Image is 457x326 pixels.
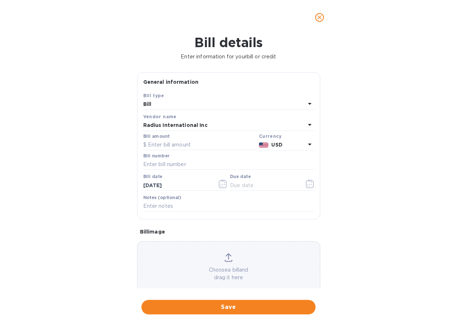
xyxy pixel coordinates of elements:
[6,53,451,61] p: Enter information for your bill or credit
[259,143,269,148] img: USD
[143,175,162,179] label: Bill date
[143,201,314,212] input: Enter notes
[143,101,152,107] b: Bill
[259,133,281,139] b: Currency
[140,228,317,235] p: Bill image
[311,9,328,26] button: close
[271,142,282,148] b: USD
[143,195,181,200] label: Notes (optional)
[143,122,207,128] b: Radius International Inc
[143,114,177,119] b: Vendor name
[137,266,320,281] p: Choose a bill and drag it here
[143,159,314,170] input: Enter bill number
[147,303,310,311] span: Save
[143,154,169,158] label: Bill number
[143,79,199,85] b: General information
[230,180,299,191] input: Due date
[143,140,256,150] input: $ Enter bill amount
[143,180,212,191] input: Select date
[141,300,316,314] button: Save
[143,93,164,98] b: Bill type
[6,35,451,50] h1: Bill details
[143,134,169,139] label: Bill amount
[230,175,251,179] label: Due date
